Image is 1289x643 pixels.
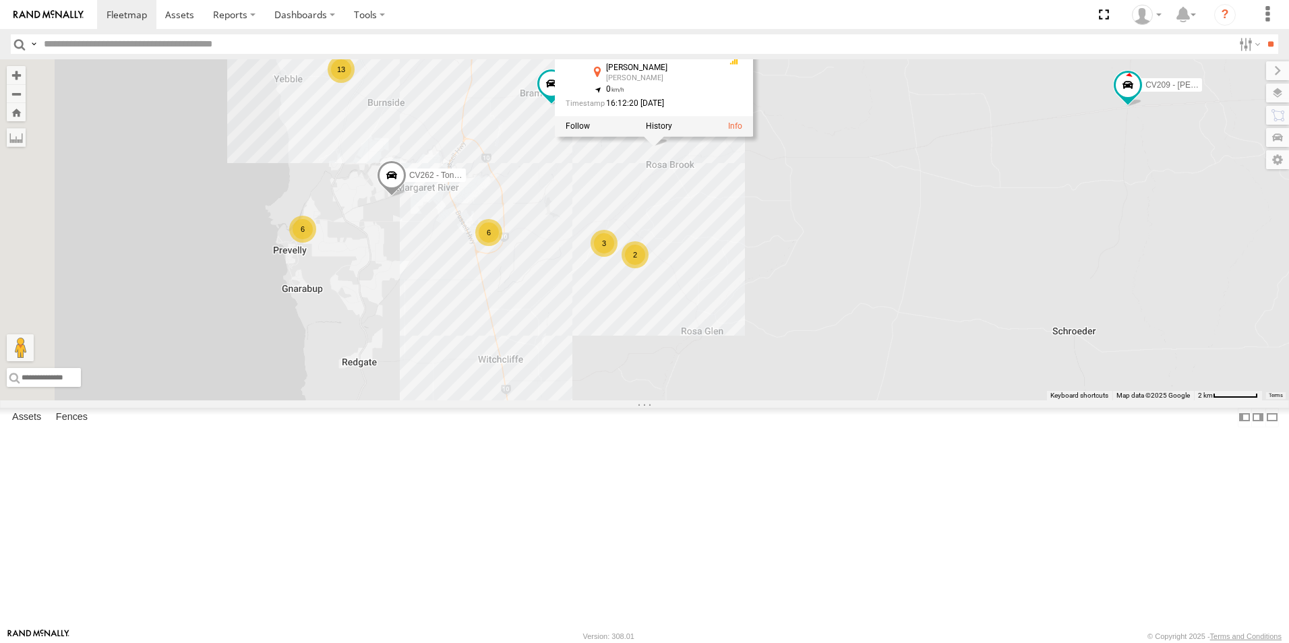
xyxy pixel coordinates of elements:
[583,632,634,640] div: Version: 308.01
[7,84,26,103] button: Zoom out
[1116,392,1190,399] span: Map data ©2025 Google
[566,100,715,109] div: Date/time of location update
[1145,80,1244,90] span: CV209 - [PERSON_NAME]
[7,630,69,643] a: Visit our Website
[1214,4,1236,26] i: ?
[409,171,491,180] span: CV262 - Tont Settatree
[606,64,715,73] div: [PERSON_NAME]
[49,408,94,427] label: Fences
[1234,34,1263,54] label: Search Filter Options
[328,56,355,83] div: 13
[1198,392,1213,399] span: 2 km
[289,216,316,243] div: 6
[606,84,624,94] span: 0
[1251,408,1265,427] label: Dock Summary Table to the Right
[1210,632,1282,640] a: Terms and Conditions
[622,241,649,268] div: 2
[1147,632,1282,640] div: © Copyright 2025 -
[606,74,715,82] div: [PERSON_NAME]
[7,128,26,147] label: Measure
[7,103,26,121] button: Zoom Home
[5,408,48,427] label: Assets
[1127,5,1166,25] div: Graham Broom
[726,55,742,66] div: GSM Signal = 3
[1050,391,1108,400] button: Keyboard shortcuts
[7,334,34,361] button: Drag Pegman onto the map to open Street View
[646,122,672,131] label: View Asset History
[13,10,84,20] img: rand-logo.svg
[7,66,26,84] button: Zoom in
[1265,408,1279,427] label: Hide Summary Table
[566,122,590,131] label: Realtime tracking of Asset
[28,34,39,54] label: Search Query
[1238,408,1251,427] label: Dock Summary Table to the Left
[1266,150,1289,169] label: Map Settings
[475,219,502,246] div: 6
[1269,393,1283,398] a: Terms (opens in new tab)
[728,122,742,131] a: View Asset Details
[591,230,618,257] div: 3
[1194,391,1262,400] button: Map Scale: 2 km per 63 pixels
